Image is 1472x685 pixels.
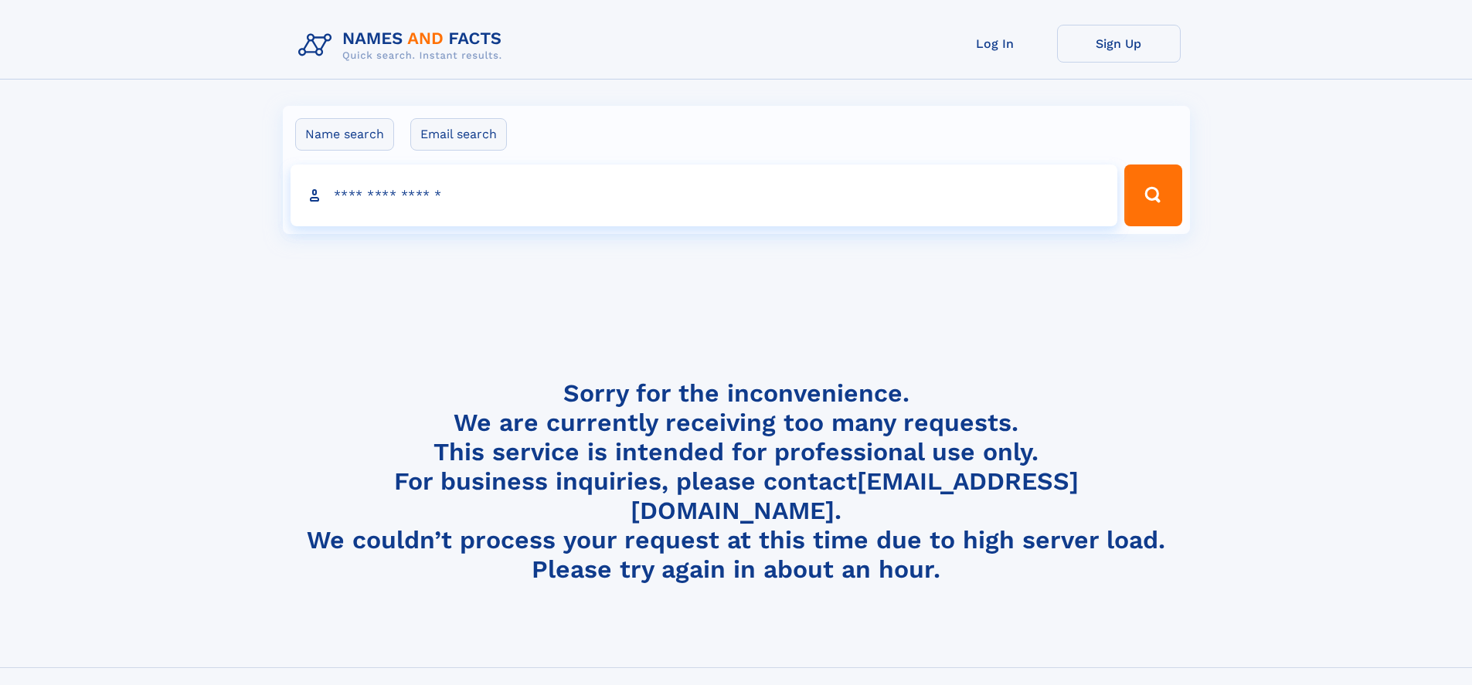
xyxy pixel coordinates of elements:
[933,25,1057,63] a: Log In
[631,466,1079,525] a: [EMAIL_ADDRESS][DOMAIN_NAME]
[292,378,1181,585] h4: Sorry for the inconvenience. We are currently receiving too many requests. This service is intend...
[292,25,515,66] img: Logo Names and Facts
[1057,25,1181,63] a: Sign Up
[410,118,507,151] label: Email search
[291,164,1118,226] input: search input
[295,118,394,151] label: Name search
[1124,164,1181,226] button: Search Button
